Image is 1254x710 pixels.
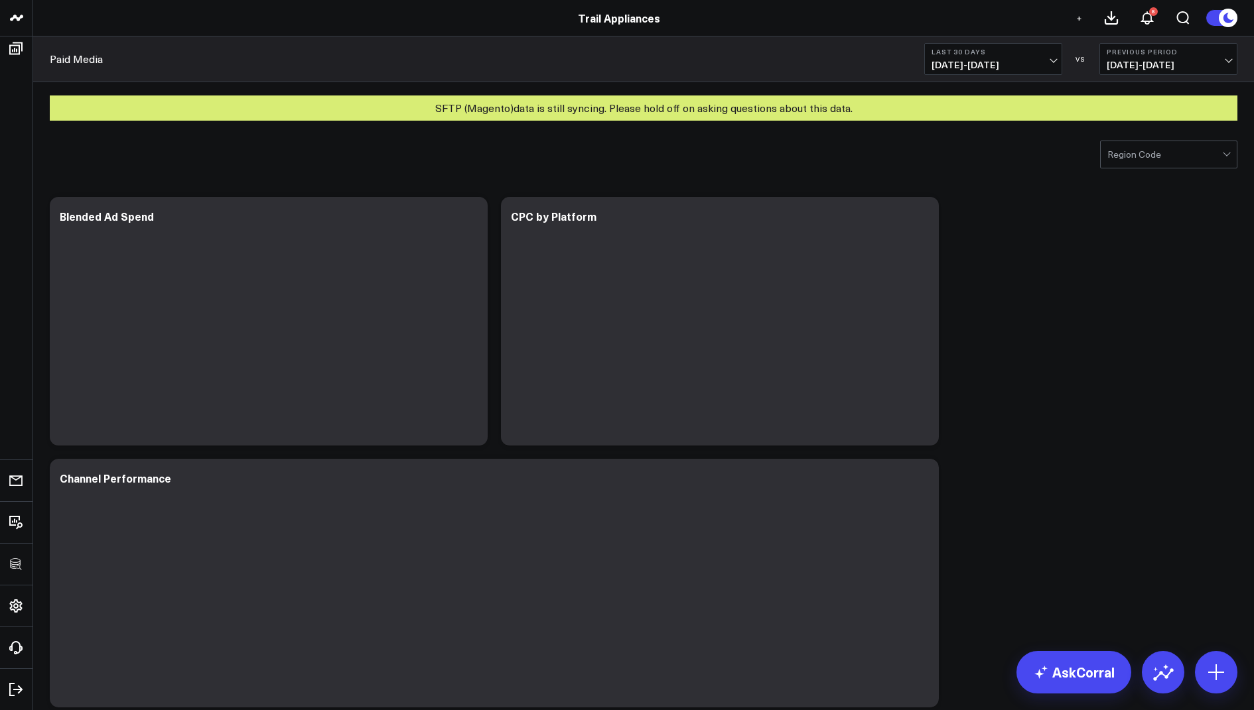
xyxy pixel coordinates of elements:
a: Paid Media [50,52,103,66]
div: Blended Ad Spend [60,209,154,223]
b: Last 30 Days [932,48,1055,56]
div: CPC by Platform [511,209,596,223]
div: VS [1069,55,1093,63]
button: Previous Period[DATE]-[DATE] [1099,43,1237,75]
a: Trail Appliances [578,11,660,25]
span: [DATE] - [DATE] [932,60,1055,70]
button: + [1071,10,1087,26]
span: [DATE] - [DATE] [1107,60,1230,70]
div: Channel Performance [60,471,171,485]
div: SFTP (Magento) data is still syncing. Please hold off on asking questions about this data. [50,95,1237,121]
div: 8 [1149,7,1158,16]
b: Previous Period [1107,48,1230,56]
span: + [1076,13,1082,23]
button: Last 30 Days[DATE]-[DATE] [924,43,1062,75]
a: AskCorral [1016,651,1131,693]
